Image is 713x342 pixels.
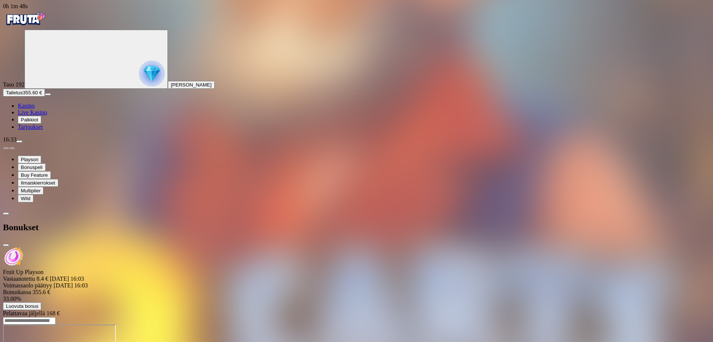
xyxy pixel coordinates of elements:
button: Ilmaiskierrokset [18,179,58,187]
span: Taso 192 [3,81,25,88]
span: Luovuta bonus [6,303,38,309]
button: Multiplier [18,187,43,195]
button: Bonuspeli [18,163,46,171]
div: Bonuskassa 355.6 € [3,289,710,302]
nav: Main menu [3,102,710,130]
span: 16:33 [3,136,16,143]
button: close [3,244,9,246]
span: Playson [21,157,38,162]
a: Fruta [3,23,48,29]
span: Multiplier [21,188,40,193]
button: Talletusplus icon355.60 € [3,89,45,97]
img: Fruta [3,10,48,28]
button: Playson [18,156,41,163]
span: Voimassaolo päättyy [3,282,54,289]
span: Fruit Up Playson [3,269,43,275]
button: menu [45,93,51,95]
span: Buy Feature [21,172,48,178]
button: Buy Feature [18,171,51,179]
span: Vastaanotettu [3,276,36,282]
div: 8.4 € [DATE] 16:03 [3,276,710,282]
img: Fruit Up Playson [3,247,24,267]
span: Talletus [6,90,23,95]
a: Live Kasino [18,109,47,115]
button: chevron-left icon [3,212,9,215]
button: Palkkiot [18,116,41,124]
button: menu [16,140,22,143]
a: Kasino [18,102,35,109]
div: 33.00% [3,296,710,302]
button: next slide [9,147,15,149]
input: Search [3,317,56,325]
a: Tarjoukset [18,124,43,130]
div: Pelattavaa jäljellä 168 € [3,310,710,317]
img: reward progress [139,61,165,87]
span: Ilmaiskierrokset [21,180,55,186]
span: user session time [3,3,28,9]
button: Luovuta bonus [3,302,41,310]
button: Wild [18,195,33,202]
nav: Primary [3,10,710,130]
button: prev slide [3,147,9,149]
span: Wild [21,196,30,201]
span: Bonuspeli [21,165,43,170]
h2: Bonukset [3,222,710,232]
span: 355.60 € [23,90,42,95]
button: reward progress [25,30,168,89]
span: Palkkiot [21,117,38,123]
span: [PERSON_NAME] [171,82,212,88]
div: [DATE] 16:03 [3,282,710,289]
button: [PERSON_NAME] [168,81,215,89]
